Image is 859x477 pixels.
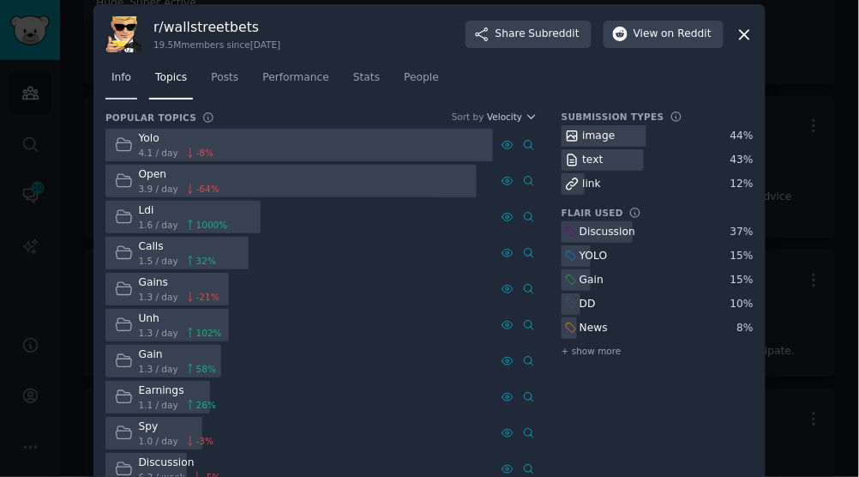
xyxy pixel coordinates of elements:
[155,70,187,86] span: Topics
[737,321,754,336] div: 8 %
[604,21,724,48] button: Viewon Reddit
[262,70,329,86] span: Performance
[139,420,214,435] div: Spy
[211,70,238,86] span: Posts
[139,311,222,327] div: Unh
[153,18,280,36] h3: r/ wallstreetbets
[139,456,221,471] div: Discussion
[562,345,622,357] span: + show more
[730,129,754,144] div: 44 %
[105,16,141,52] img: wallstreetbets
[139,435,178,447] span: 1.0 / day
[139,203,228,219] div: Ldi
[580,249,608,264] div: YOLO
[196,435,213,447] span: -3 %
[529,27,580,42] span: Subreddit
[730,177,754,192] div: 12 %
[139,363,178,375] span: 1.3 / day
[139,347,217,363] div: Gain
[153,39,280,51] div: 19.5M members since [DATE]
[139,255,178,267] span: 1.5 / day
[452,111,484,123] div: Sort by
[139,183,178,195] span: 3.9 / day
[256,64,335,100] a: Performance
[353,70,380,86] span: Stats
[580,273,604,288] div: Gain
[562,207,623,219] h3: Flair Used
[196,255,216,267] span: 32 %
[139,219,178,231] span: 1.6 / day
[139,239,217,255] div: Calls
[634,27,712,42] span: View
[196,219,228,231] span: 1000 %
[139,167,219,183] div: Open
[347,64,386,100] a: Stats
[105,64,137,100] a: Info
[398,64,445,100] a: People
[580,321,608,336] div: News
[196,363,216,375] span: 58 %
[730,249,754,264] div: 15 %
[583,129,616,144] div: image
[139,383,217,399] div: Earnings
[730,297,754,312] div: 10 %
[404,70,439,86] span: People
[730,225,754,240] div: 37 %
[139,291,178,303] span: 1.3 / day
[196,291,219,303] span: -21 %
[139,327,178,339] span: 1.3 / day
[139,275,219,291] div: Gains
[487,111,522,123] span: Velocity
[496,27,580,42] span: Share
[196,183,219,195] span: -64 %
[562,111,664,123] h3: Submission Types
[139,131,214,147] div: Yolo
[149,64,193,100] a: Topics
[139,399,178,411] span: 1.1 / day
[730,153,754,168] div: 43 %
[205,64,244,100] a: Posts
[105,112,196,124] h3: Popular Topics
[196,327,222,339] span: 102 %
[583,177,602,192] div: link
[730,273,754,288] div: 15 %
[196,147,213,159] span: -8 %
[196,399,216,411] span: 26 %
[583,153,604,168] div: text
[139,147,178,159] span: 4.1 / day
[466,21,592,48] button: ShareSubreddit
[662,27,712,42] span: on Reddit
[111,70,131,86] span: Info
[487,111,538,123] button: Velocity
[580,297,596,312] div: DD
[580,225,635,240] div: Discussion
